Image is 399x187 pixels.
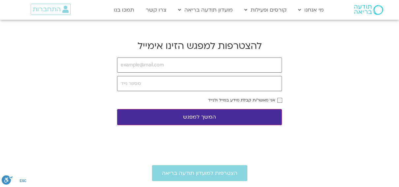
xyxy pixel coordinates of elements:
input: example@mail.com [117,57,282,73]
a: תמכו בנו [110,4,138,16]
a: מי אנחנו [295,4,327,16]
span: הצטרפות למועדון תודעה בריאה [162,170,237,176]
label: אני מאשר/ת קבלת מידע במייל ולנייד [208,98,275,102]
a: קורסים ופעילות [241,4,290,16]
a: התחברות [31,4,71,15]
input: מספר נייד [117,76,282,91]
a: הצטרפות למועדון תודעה בריאה [152,165,247,181]
a: מועדון תודעה בריאה [175,4,236,16]
a: צרו קשר [142,4,170,16]
button: המשך למפגש [117,109,282,125]
span: התחברות [33,6,61,13]
img: תודעה בריאה [354,5,383,15]
h2: להצטרפות למפגש הזינו אימייל [117,40,282,52]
